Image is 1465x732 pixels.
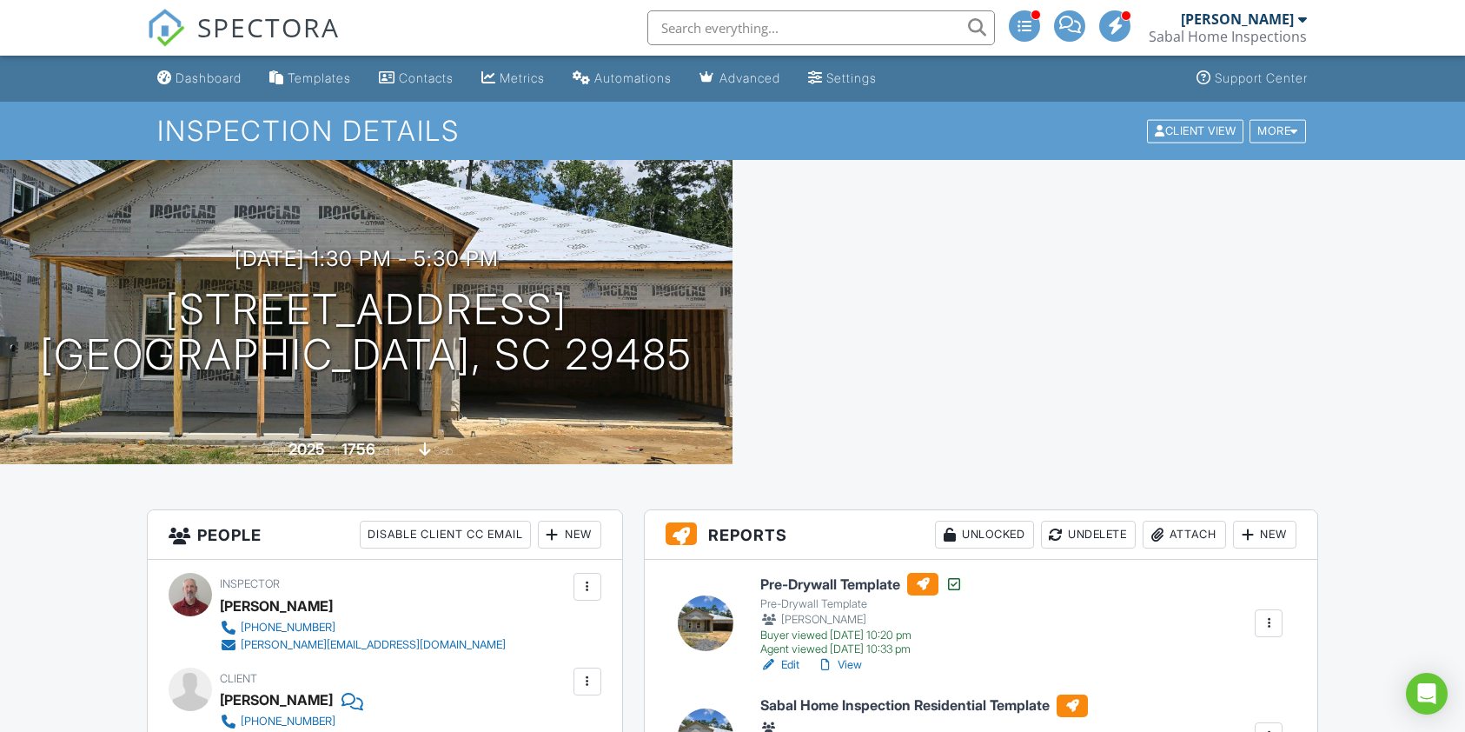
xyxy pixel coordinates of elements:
[1190,63,1315,95] a: Support Center
[474,63,552,95] a: Metrics
[1250,119,1306,143] div: More
[40,287,693,379] h1: [STREET_ADDRESS] [GEOGRAPHIC_DATA], SC 29485
[538,521,601,549] div: New
[935,521,1034,549] div: Unlocked
[647,10,995,45] input: Search everything...
[288,440,325,458] div: 2025
[1181,10,1294,28] div: [PERSON_NAME]
[220,672,257,685] span: Client
[399,70,454,85] div: Contacts
[1147,119,1243,143] div: Client View
[148,510,622,560] h3: People
[500,70,545,85] div: Metrics
[267,444,286,457] span: Built
[760,642,963,656] div: Agent viewed [DATE] 10:33 pm
[150,63,249,95] a: Dashboard
[288,70,351,85] div: Templates
[719,70,780,85] div: Advanced
[220,636,506,654] a: [PERSON_NAME][EMAIL_ADDRESS][DOMAIN_NAME]
[1143,521,1226,549] div: Attach
[378,444,402,457] span: sq. ft.
[760,573,963,656] a: Pre-Drywall Template Pre-Drywall Template [PERSON_NAME] Buyer viewed [DATE] 10:20 pm Agent viewed...
[760,597,963,611] div: Pre-Drywall Template
[826,70,877,85] div: Settings
[434,444,453,457] span: slab
[220,593,333,619] div: [PERSON_NAME]
[220,577,280,590] span: Inspector
[1145,123,1248,136] a: Client View
[262,63,358,95] a: Templates
[220,713,420,730] a: [PHONE_NUMBER]
[693,63,787,95] a: Advanced
[176,70,242,85] div: Dashboard
[1406,673,1448,715] div: Open Intercom Messenger
[760,695,1088,717] h6: Sabal Home Inspection Residential Template
[760,611,963,629] div: [PERSON_NAME]
[197,9,340,45] span: SPECTORA
[760,656,799,674] a: Edit
[760,573,963,596] h6: Pre-Drywall Template
[760,629,963,642] div: Buyer viewed [DATE] 10:20 pm
[1041,521,1136,549] div: Undelete
[157,116,1307,146] h1: Inspection Details
[566,63,679,95] a: Automations (Advanced)
[1149,28,1307,45] div: Sabal Home Inspections
[1215,70,1308,85] div: Support Center
[801,63,884,95] a: Settings
[1233,521,1296,549] div: New
[147,23,340,60] a: SPECTORA
[817,656,862,674] a: View
[594,70,672,85] div: Automations
[220,687,333,713] div: [PERSON_NAME]
[360,521,531,549] div: Disable Client CC Email
[235,247,499,270] h3: [DATE] 1:30 pm - 5:30 pm
[341,440,375,458] div: 1756
[147,9,185,47] img: The Best Home Inspection Software - Spectora
[241,621,335,635] div: [PHONE_NUMBER]
[372,63,461,95] a: Contacts
[241,715,335,729] div: [PHONE_NUMBER]
[220,619,506,636] a: [PHONE_NUMBER]
[645,510,1318,560] h3: Reports
[241,638,506,652] div: [PERSON_NAME][EMAIL_ADDRESS][DOMAIN_NAME]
